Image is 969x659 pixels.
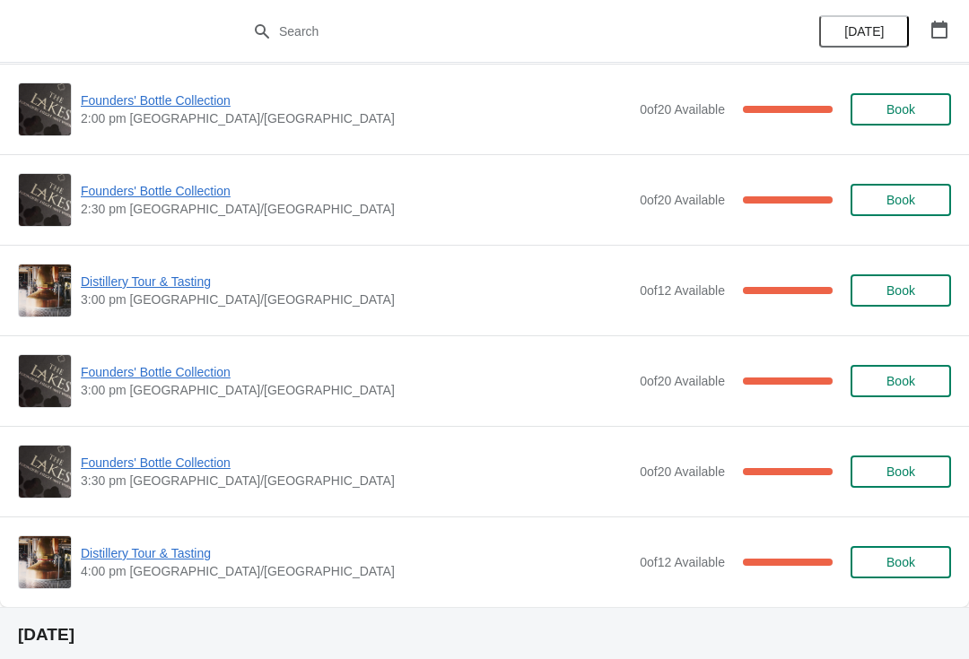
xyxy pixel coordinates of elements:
button: Book [851,274,951,307]
h2: [DATE] [18,626,951,644]
img: Founders' Bottle Collection | | 2:30 pm Europe/London [19,174,71,226]
button: Book [851,93,951,126]
span: 2:00 pm [GEOGRAPHIC_DATA]/[GEOGRAPHIC_DATA] [81,109,631,127]
input: Search [278,15,727,48]
img: Founders' Bottle Collection | | 3:00 pm Europe/London [19,355,71,407]
span: 0 of 20 Available [640,374,725,388]
span: 0 of 12 Available [640,555,725,569]
span: Book [886,464,915,479]
span: 4:00 pm [GEOGRAPHIC_DATA]/[GEOGRAPHIC_DATA] [81,562,631,580]
span: 3:00 pm [GEOGRAPHIC_DATA]/[GEOGRAPHIC_DATA] [81,290,631,308]
span: Founders' Bottle Collection [81,182,631,200]
span: [DATE] [844,24,884,39]
button: Book [851,546,951,578]
span: Book [886,193,915,207]
span: 0 of 20 Available [640,102,725,117]
img: Founders' Bottle Collection | | 3:30 pm Europe/London [19,446,71,498]
span: Book [886,374,915,388]
span: 0 of 20 Available [640,464,725,479]
img: Founders' Bottle Collection | | 2:00 pm Europe/London [19,83,71,135]
img: Distillery Tour & Tasting | | 4:00 pm Europe/London [19,536,71,588]
span: Book [886,555,915,569]
span: 3:30 pm [GEOGRAPHIC_DATA]/[GEOGRAPHIC_DATA] [81,472,631,490]
span: 3:00 pm [GEOGRAPHIC_DATA]/[GEOGRAPHIC_DATA] [81,381,631,399]
span: 0 of 20 Available [640,193,725,207]
span: 2:30 pm [GEOGRAPHIC_DATA]/[GEOGRAPHIC_DATA] [81,200,631,218]
span: Founders' Bottle Collection [81,91,631,109]
button: Book [851,455,951,488]
span: Founders' Bottle Collection [81,454,631,472]
img: Distillery Tour & Tasting | | 3:00 pm Europe/London [19,264,71,316]
span: Book [886,283,915,298]
button: Book [851,184,951,216]
span: 0 of 12 Available [640,283,725,298]
span: Book [886,102,915,117]
button: [DATE] [819,15,909,48]
button: Book [851,365,951,397]
span: Distillery Tour & Tasting [81,273,631,290]
span: Distillery Tour & Tasting [81,544,631,562]
span: Founders' Bottle Collection [81,363,631,381]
